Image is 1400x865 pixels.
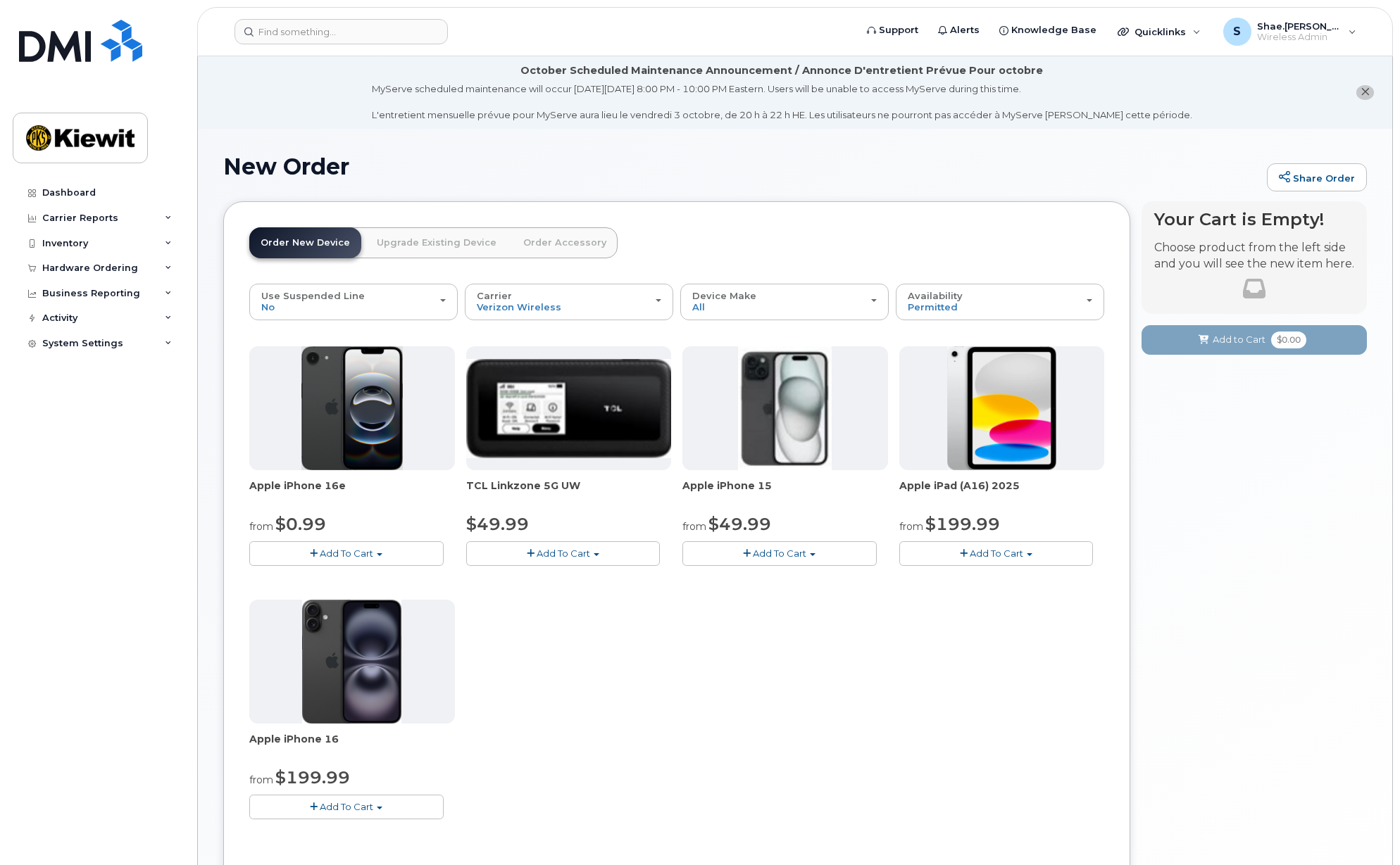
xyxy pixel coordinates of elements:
small: from [899,520,923,533]
button: Availability Permitted [896,284,1104,320]
img: ipad_11.png [947,346,1056,470]
span: Add To Cart [970,548,1023,559]
span: Add To Cart [320,548,373,559]
span: No [261,301,275,312]
span: Add To Cart [753,548,806,559]
button: Carrier Verizon Wireless [465,284,673,320]
span: Verizon Wireless [477,301,561,312]
button: Add To Cart [249,795,444,819]
span: $49.99 [466,514,529,534]
div: MyServe scheduled maintenance will occur [DATE][DATE] 8:00 PM - 10:00 PM Eastern. Users will be u... [372,82,1192,122]
span: Permitted [908,301,958,312]
span: Device Make [692,290,756,301]
button: Add To Cart [899,541,1094,566]
span: Add to Cart [1213,333,1265,346]
h1: New Order [223,154,1260,179]
p: Choose product from the left side and you will see the new item here. [1154,240,1354,272]
div: Apple iPhone 15 [682,479,888,507]
span: $199.99 [925,514,1000,534]
img: linkzone5g.png [466,359,672,458]
a: Upgrade Existing Device [365,227,508,258]
span: Carrier [477,290,512,301]
div: Apple iPhone 16e [249,479,455,507]
div: TCL Linkzone 5G UW [466,479,672,507]
a: Order Accessory [512,227,618,258]
img: iphone15.jpg [738,346,832,470]
a: Order New Device [249,227,361,258]
small: from [249,520,273,533]
button: Add To Cart [249,541,444,566]
span: Use Suspended Line [261,290,365,301]
iframe: Messenger Launcher [1339,804,1389,854]
button: Add To Cart [466,541,661,566]
div: Apple iPhone 16 [249,732,455,760]
div: Apple iPad (A16) 2025 [899,479,1105,507]
button: Add To Cart [682,541,877,566]
span: $0.00 [1271,332,1306,348]
span: Add To Cart [320,801,373,812]
small: from [682,520,706,533]
img: iphone_16_plus.png [302,600,401,724]
span: $0.99 [275,514,326,534]
span: $199.99 [275,767,350,788]
span: Availability [908,290,963,301]
button: Device Make All [680,284,889,320]
button: Use Suspended Line No [249,284,458,320]
img: iphone16e.png [301,346,403,470]
small: from [249,774,273,786]
a: Share Order [1267,163,1367,191]
button: Add to Cart $0.00 [1142,325,1367,354]
span: $49.99 [708,514,771,534]
span: All [692,301,705,312]
h4: Your Cart is Empty! [1154,210,1354,229]
span: Add To Cart [537,548,590,559]
button: close notification [1356,85,1374,100]
div: October Scheduled Maintenance Announcement / Annonce D'entretient Prévue Pour octobre [520,63,1043,78]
